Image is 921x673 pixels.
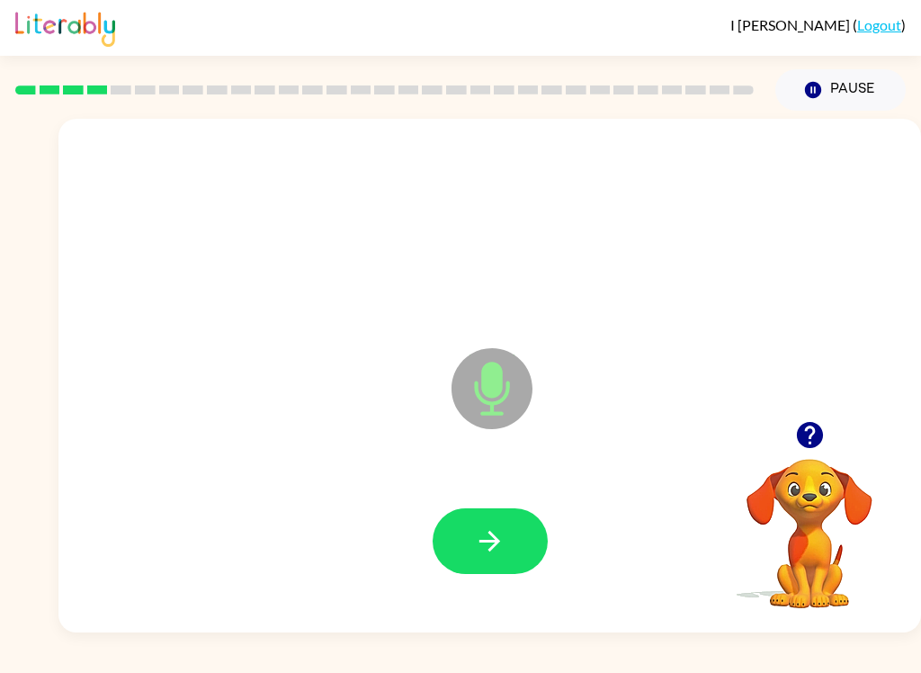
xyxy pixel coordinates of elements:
a: Logout [857,16,901,33]
img: Literably [15,7,115,47]
div: ( ) [730,16,906,33]
video: Your browser must support playing .mp4 files to use Literably. Please try using another browser. [720,431,899,611]
button: Pause [775,69,906,111]
span: I [PERSON_NAME] [730,16,853,33]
